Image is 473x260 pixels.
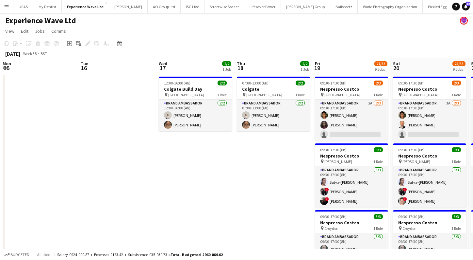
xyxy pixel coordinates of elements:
div: 9 Jobs [375,67,387,72]
span: 1 Role [373,159,383,164]
h3: Nespresso Costco [393,86,466,92]
app-card-role: Brand Ambassador3/309:30-17:30 (8h)Satya-[PERSON_NAME]![PERSON_NAME]![PERSON_NAME] [393,166,466,208]
span: 2/3 [374,81,383,85]
button: Experience Wave Ltd [62,0,109,13]
span: Comms [51,28,66,34]
span: Budgeted [10,252,29,257]
app-job-card: 07:00-13:00 (6h)2/2Colgate [GEOGRAPHIC_DATA]1 RoleBrand Ambassador2/207:00-13:00 (6h)[PERSON_NAME... [237,77,310,131]
app-job-card: 09:30-17:30 (8h)3/3Nespresso Costco [PERSON_NAME]1 RoleBrand Ambassador3/309:30-17:30 (8h)Satya-[... [315,143,388,208]
span: View [5,28,14,34]
span: 09:30-17:30 (8h) [398,147,425,152]
button: Pickled Egg [423,0,452,13]
button: My Dentist [33,0,62,13]
div: 9 Jobs [453,67,465,72]
span: 3/3 [374,214,383,219]
span: 27/33 [374,61,387,66]
span: ! [403,197,407,201]
span: 1 Role [451,159,461,164]
div: [DATE] [5,50,20,57]
span: 15 [2,64,11,72]
app-card-role: Brand Ambassador3A2/309:30-17:30 (8h)[PERSON_NAME][PERSON_NAME] [393,100,466,141]
div: 1 Job [222,67,231,72]
span: 32 [466,2,470,6]
span: 09:30-17:30 (8h) [320,214,347,219]
app-card-role: Brand Ambassador2/212:00-16:00 (4h)[PERSON_NAME][PERSON_NAME] [159,100,232,131]
span: 1 Role [373,226,383,231]
span: 1 Role [217,92,227,97]
button: [PERSON_NAME] Group [281,0,330,13]
app-job-card: 12:00-16:00 (4h)2/2Colgate Build Day [GEOGRAPHIC_DATA]1 RoleBrand Ambassador2/212:00-16:00 (4h)[P... [159,77,232,131]
app-card-role: Brand Ambassador3/309:30-17:30 (8h)Satya-[PERSON_NAME]![PERSON_NAME]![PERSON_NAME] [315,166,388,208]
span: Week 38 [22,51,38,56]
app-job-card: 09:30-17:30 (8h)2/3Nespresso Costco [GEOGRAPHIC_DATA]1 RoleBrand Ambassador3A2/309:30-17:30 (8h)[... [393,77,466,141]
span: 09:30-17:30 (8h) [320,81,347,85]
span: 2/3 [452,81,461,85]
h3: Nespresso Costco [315,153,388,159]
span: 17 [158,64,167,72]
span: [GEOGRAPHIC_DATA] [402,92,438,97]
span: 2/2 [222,61,231,66]
app-user-avatar: Sophie Barnes [460,17,468,25]
span: 3/3 [452,147,461,152]
span: ! [325,197,329,201]
span: [GEOGRAPHIC_DATA] [324,92,360,97]
h3: Nespresso Costco [315,220,388,226]
span: 3/3 [452,214,461,219]
a: Jobs [32,27,47,35]
a: Edit [18,27,31,35]
span: 2/2 [218,81,227,85]
div: BST [41,51,47,56]
button: AO Group Ltd [148,0,181,13]
span: Thu [237,61,245,66]
h1: Experience Wave Ltd [5,16,76,26]
span: 12:00-16:00 (4h) [164,81,190,85]
span: 1 Role [451,226,461,231]
app-job-card: 09:30-17:30 (8h)2/3Nespresso Costco [GEOGRAPHIC_DATA]1 RoleBrand Ambassador2A2/309:30-17:30 (8h)[... [315,77,388,141]
span: Edit [21,28,28,34]
span: [PERSON_NAME] [402,159,430,164]
span: 09:30-17:30 (8h) [398,81,425,85]
button: Budgeted [3,251,30,258]
span: Tue [81,61,88,66]
button: ISG Live [181,0,204,13]
span: 25/33 [452,61,465,66]
span: 09:30-17:30 (8h) [320,147,347,152]
span: Sat [393,61,400,66]
button: Ballsportz [330,0,358,13]
span: 16 [80,64,88,72]
span: ! [403,188,407,192]
span: 20 [392,64,400,72]
span: 3/3 [374,147,383,152]
h3: Nespresso Costco [315,86,388,92]
span: Croydon [324,226,338,231]
a: 32 [462,3,470,10]
span: 1 Role [373,92,383,97]
span: [PERSON_NAME] [324,159,352,164]
app-job-card: 09:30-17:30 (8h)3/3Nespresso Costco [PERSON_NAME]1 RoleBrand Ambassador3/309:30-17:30 (8h)Satya-[... [393,143,466,208]
span: ! [325,188,329,192]
span: Fri [315,61,320,66]
h3: Colgate [237,86,310,92]
h3: Colgate Build Day [159,86,232,92]
button: UCAS [13,0,33,13]
span: 18 [236,64,245,72]
span: 19 [314,64,320,72]
span: Jobs [35,28,45,34]
span: 07:00-13:00 (6h) [242,81,269,85]
span: 09:30-17:30 (8h) [398,214,425,219]
span: Wed [159,61,167,66]
span: [GEOGRAPHIC_DATA] [168,92,204,97]
button: World Photography Organisation [358,0,423,13]
span: 1 Role [451,92,461,97]
span: Total Budgeted £960 064.02 [171,252,223,257]
span: 1 Role [295,92,305,97]
button: Lifesaver Power [244,0,281,13]
app-card-role: Brand Ambassador2/207:00-13:00 (6h)[PERSON_NAME][PERSON_NAME] [237,100,310,131]
app-card-role: Brand Ambassador2A2/309:30-17:30 (8h)[PERSON_NAME][PERSON_NAME] [315,100,388,141]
